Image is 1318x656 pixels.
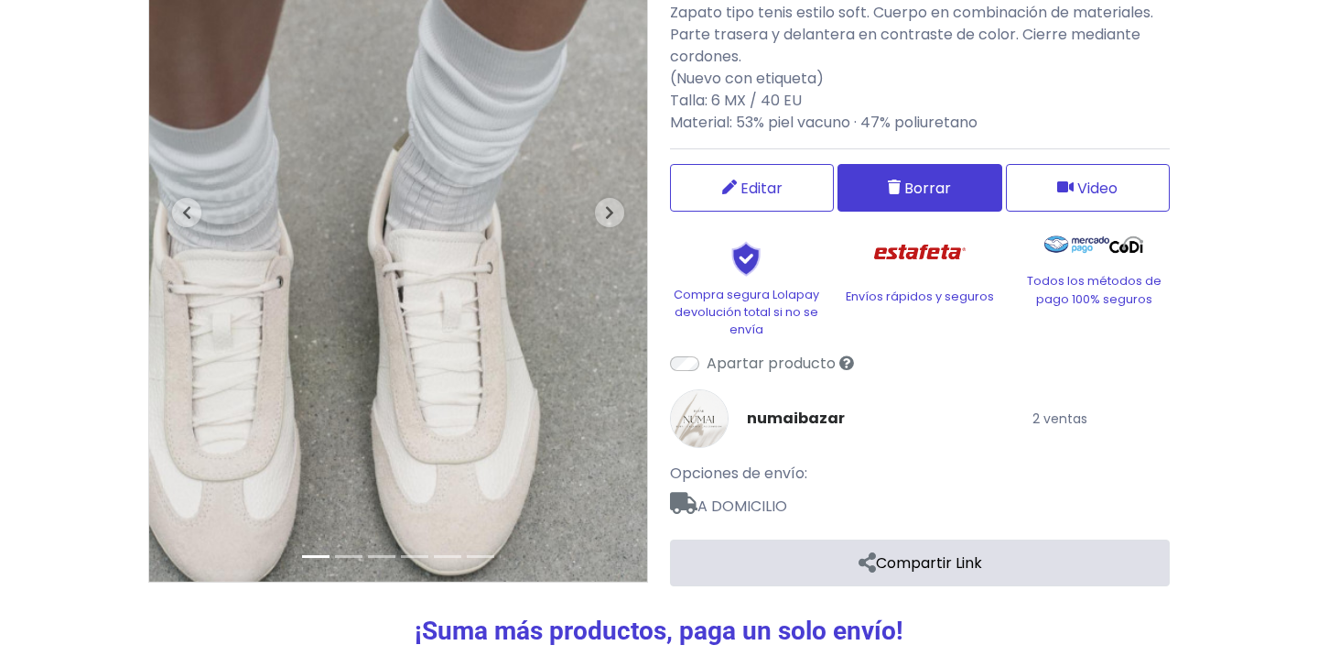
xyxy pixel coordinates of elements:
button: Video [1006,164,1170,212]
p: Envíos rápidos y seguros [844,288,996,305]
span: Opciones de envío: [670,463,807,484]
p: Todos los métodos de pago 100% seguros [1018,272,1170,307]
span: A DOMICILIO [670,485,1170,518]
a: numaibazar [747,408,845,430]
p: Zapato tipo tenis estilo soft. Cuerpo en combinación de materiales. Parte trasera y delantera en ... [670,2,1170,134]
img: Mercado Pago Logo [1044,226,1109,263]
p: Compra segura Lolapay devolución total si no se envía [670,286,822,339]
span: Editar [740,177,783,200]
h3: ¡Suma más productos, paga un solo envío! [148,616,1170,647]
span: Video [1077,177,1118,200]
a: Editar [670,164,834,212]
img: numaibazar [670,389,729,448]
label: Apartar producto [707,353,836,375]
span: Borrar [904,177,951,200]
a: Compartir Link [670,540,1170,586]
img: Estafeta Logo [859,226,981,279]
button: Borrar [837,164,1001,212]
img: Codi Logo [1109,226,1143,263]
img: Shield [700,241,792,276]
small: 2 ventas [1032,410,1087,428]
i: Sólo tú verás el producto listado en tu tienda pero podrás venderlo si compartes su enlace directo [839,355,854,370]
